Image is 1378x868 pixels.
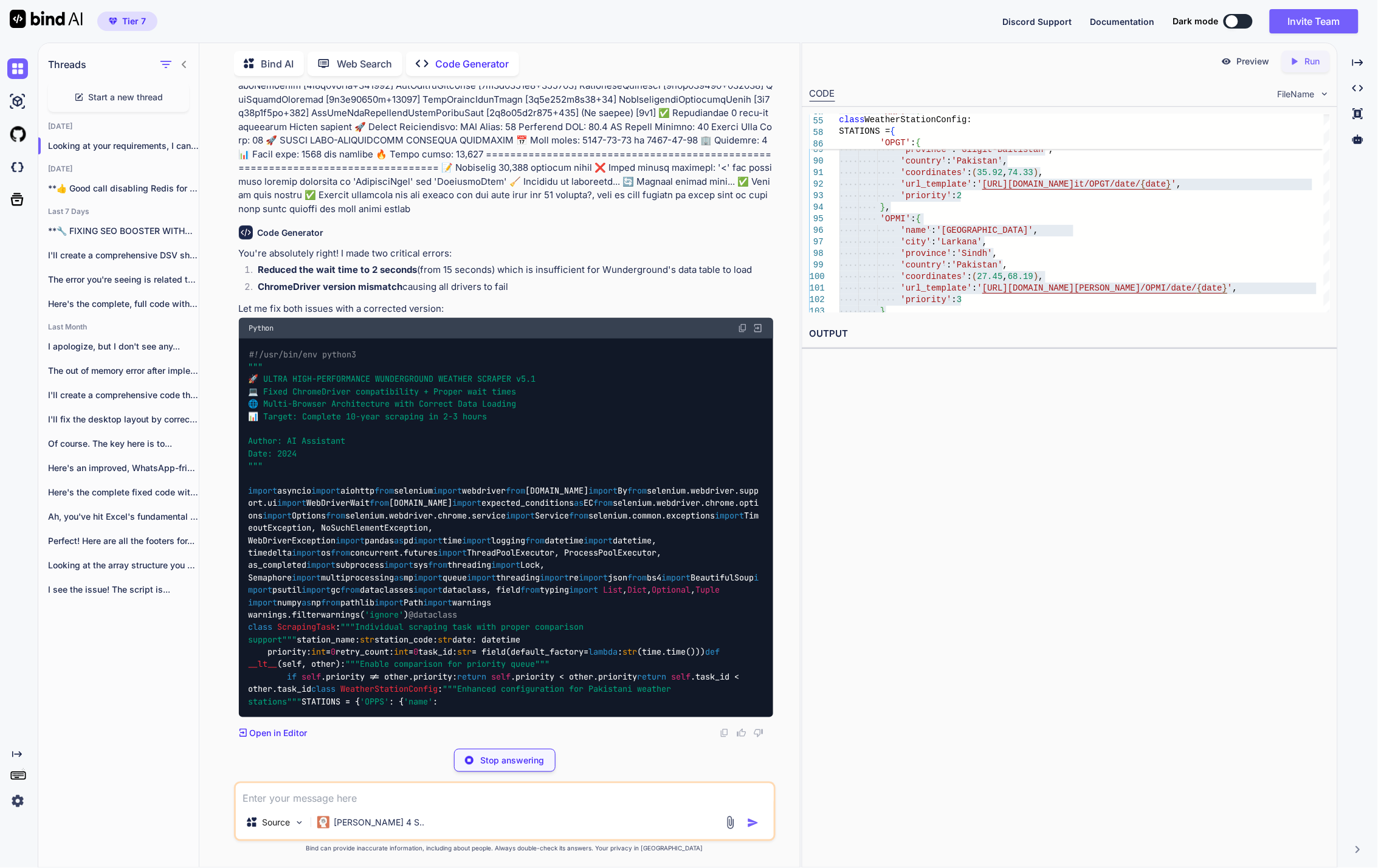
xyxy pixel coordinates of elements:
[1033,168,1038,177] span: )
[696,584,720,595] span: Tuple
[916,138,921,148] span: {
[48,140,199,152] p: Looking at your requirements, I can defi...
[438,547,467,558] span: import
[312,684,336,695] span: class
[1003,15,1072,28] button: Discord Support
[952,295,957,305] span: :
[258,281,403,292] strong: ChromeDriver version mismatch
[901,249,952,258] span: 'province'
[1003,16,1072,27] span: Discord Support
[880,138,911,148] span: 'OPGT'
[1033,272,1038,281] span: )
[810,127,824,139] span: 58
[977,179,982,189] span: '
[594,498,613,509] span: from
[302,597,312,608] span: as
[1039,168,1044,177] span: ,
[48,249,199,261] p: I'll create a comprehensive DSV shipping plugin...
[810,236,824,248] div: 97
[936,226,1033,235] span: '[GEOGRAPHIC_DATA]'
[337,57,393,71] p: Web Search
[1008,272,1033,281] span: 68.19
[453,498,482,509] span: import
[336,535,365,546] span: import
[239,247,773,261] p: You're absolutely right! I made two critical errors:
[952,145,957,154] span: :
[589,646,618,657] span: lambda
[1033,226,1038,235] span: ,
[365,609,404,620] span: 'ignore'
[1176,179,1181,189] span: ,
[957,249,993,258] span: 'Sindh'
[334,816,425,828] p: [PERSON_NAME] 4 S..
[967,168,972,177] span: :
[249,684,677,707] span: """Enhanced configuration for Pakistani weather stations"""
[715,510,745,521] span: import
[258,227,324,239] h6: Code Generator
[1049,145,1053,154] span: ,
[810,87,835,102] div: CODE
[458,646,472,657] span: str
[278,498,307,509] span: import
[48,559,199,571] p: Looking at the array structure you discovered:...
[288,671,297,682] span: if
[249,263,773,280] li: (from 15 seconds) which is insufficient for Wunderground's data table to load
[48,462,199,474] p: Here's an improved, WhatsApp-friendly version that's more...
[570,584,599,595] span: import
[1197,283,1202,293] span: {
[414,584,443,595] span: import
[394,572,404,583] span: as
[249,622,589,645] span: """Individual scraping task with proper comparison support"""
[292,572,322,583] span: import
[341,584,360,595] span: from
[723,816,737,830] img: attachment
[901,226,931,235] span: 'name'
[48,413,199,425] p: I'll fix the desktop layout by correcting...
[810,213,824,225] div: 95
[506,485,526,496] span: from
[48,225,199,237] p: **🔧 FIXING SEO BOOSTER WITHOUT BLOCKING BOTS**...
[720,728,729,738] img: copy
[982,179,1074,189] span: [URL][DOMAIN_NAME]
[48,57,86,72] h1: Threads
[394,535,404,546] span: as
[278,622,336,633] span: ScrapingTask
[1173,15,1219,27] span: Dark mode
[249,485,278,496] span: import
[911,138,915,148] span: :
[901,156,947,166] span: 'country'
[249,727,307,739] p: Open in Editor
[394,646,409,657] span: int
[891,126,895,136] span: {
[331,547,351,558] span: from
[931,237,936,247] span: :
[331,646,336,657] span: 0
[1141,179,1146,189] span: {
[292,547,322,558] span: import
[375,485,394,496] span: from
[810,144,824,156] div: 89
[1320,89,1330,99] img: chevron down
[48,511,199,523] p: Ah, you've hit Excel's fundamental row/column limits!...
[1278,88,1315,100] span: FileName
[952,249,957,258] span: :
[901,179,973,189] span: 'url_template'
[672,671,691,682] span: self
[810,294,824,306] div: 102
[89,91,164,103] span: Start a new thread
[977,272,1003,281] span: 27.45
[38,207,199,216] h2: Last 7 Days
[48,584,199,596] p: I see the issue! The script is...
[972,168,977,177] span: (
[10,10,83,28] img: Bind AI
[249,572,759,595] span: import
[931,226,936,235] span: :
[360,696,390,707] span: 'OPPS'
[424,597,453,608] span: import
[982,283,1074,293] span: [URL][DOMAIN_NAME]
[239,302,773,316] p: Let me fix both issues with a corrected version:
[521,584,540,595] span: from
[7,791,28,811] img: settings
[584,535,613,546] span: import
[360,634,375,645] span: str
